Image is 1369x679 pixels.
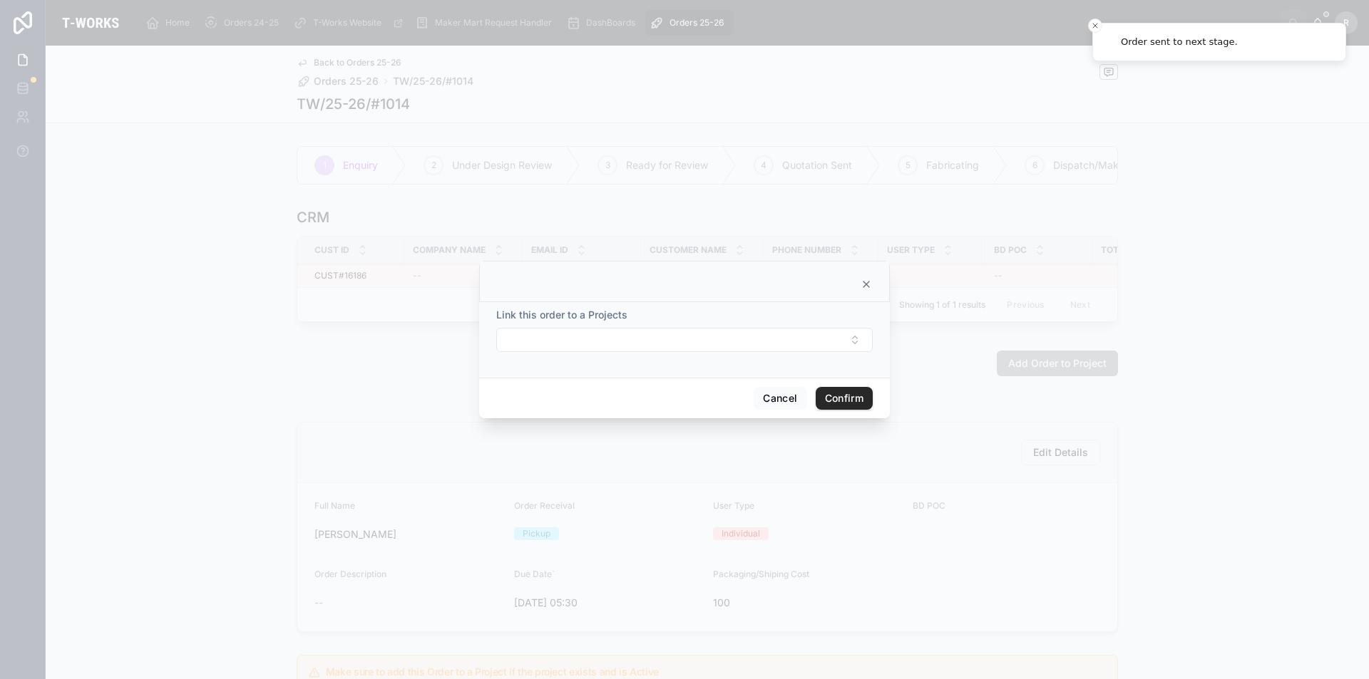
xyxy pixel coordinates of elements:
button: Close toast [1088,19,1102,33]
span: Link this order to a Projects [496,309,627,321]
button: Confirm [816,387,873,410]
button: Select Button [496,328,873,352]
div: Order sent to next stage. [1121,35,1238,49]
button: Cancel [754,387,806,410]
